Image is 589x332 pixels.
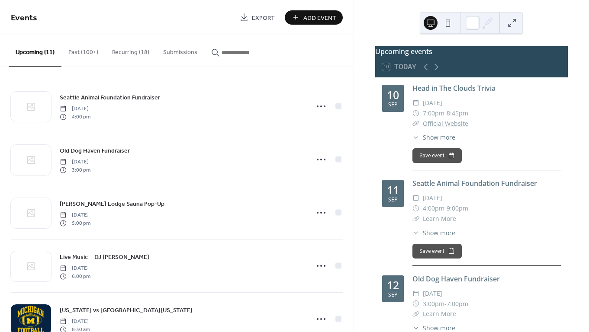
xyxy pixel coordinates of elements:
[444,203,447,214] span: -
[423,228,455,237] span: Show more
[60,306,193,315] span: [US_STATE] vs [GEOGRAPHIC_DATA][US_STATE]
[252,13,275,22] span: Export
[61,35,105,66] button: Past (100+)
[412,203,419,214] div: ​
[412,299,419,309] div: ​
[60,211,90,219] span: [DATE]
[387,185,399,195] div: 11
[388,197,398,203] div: Sep
[423,310,456,318] a: Learn More
[388,292,398,298] div: Sep
[412,244,462,259] button: Save event
[388,102,398,108] div: Sep
[60,318,90,326] span: [DATE]
[423,108,444,118] span: 7:00pm
[60,146,130,156] a: Old Dog Haven Fundraiser
[60,158,90,166] span: [DATE]
[105,35,156,66] button: Recurring (18)
[60,93,160,102] a: Seattle Animal Foundation Fundraiser
[412,133,419,142] div: ​
[412,274,500,284] a: Old Dog Haven Fundraiser
[447,299,468,309] span: 7:00pm
[387,280,399,290] div: 12
[412,228,455,237] button: ​Show more
[60,253,149,262] span: Live Music-- DJ [PERSON_NAME]
[11,10,37,26] span: Events
[412,83,496,93] a: Head in The Clouds Trivia
[412,98,419,108] div: ​
[303,13,336,22] span: Add Event
[285,10,343,25] button: Add Event
[60,252,149,262] a: Live Music-- DJ [PERSON_NAME]
[444,299,447,309] span: -
[412,228,419,237] div: ​
[233,10,281,25] a: Export
[412,193,419,203] div: ​
[423,203,444,214] span: 4:00pm
[60,265,90,272] span: [DATE]
[423,98,442,108] span: [DATE]
[423,133,455,142] span: Show more
[423,299,444,309] span: 3:00pm
[60,147,130,156] span: Old Dog Haven Fundraiser
[60,105,90,113] span: [DATE]
[60,199,164,209] a: [PERSON_NAME] Lodge Sauna Pop-Up
[60,219,90,227] span: 5:00 pm
[9,35,61,67] button: Upcoming (11)
[156,35,204,66] button: Submissions
[412,309,419,319] div: ​
[60,166,90,174] span: 3:00 pm
[375,46,568,57] div: Upcoming events
[447,203,468,214] span: 9:00pm
[60,113,90,121] span: 4:00 pm
[412,118,419,129] div: ​
[60,200,164,209] span: [PERSON_NAME] Lodge Sauna Pop-Up
[447,108,468,118] span: 8:45pm
[423,214,456,223] a: Learn More
[423,193,442,203] span: [DATE]
[423,119,468,128] a: Official Website
[412,148,462,163] button: Save event
[444,108,447,118] span: -
[60,305,193,315] a: [US_STATE] vs [GEOGRAPHIC_DATA][US_STATE]
[60,272,90,280] span: 6:00 pm
[412,288,419,299] div: ​
[412,108,419,118] div: ​
[412,214,419,224] div: ​
[412,179,537,188] a: Seattle Animal Foundation Fundraiser
[423,288,442,299] span: [DATE]
[412,133,455,142] button: ​Show more
[387,89,399,100] div: 10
